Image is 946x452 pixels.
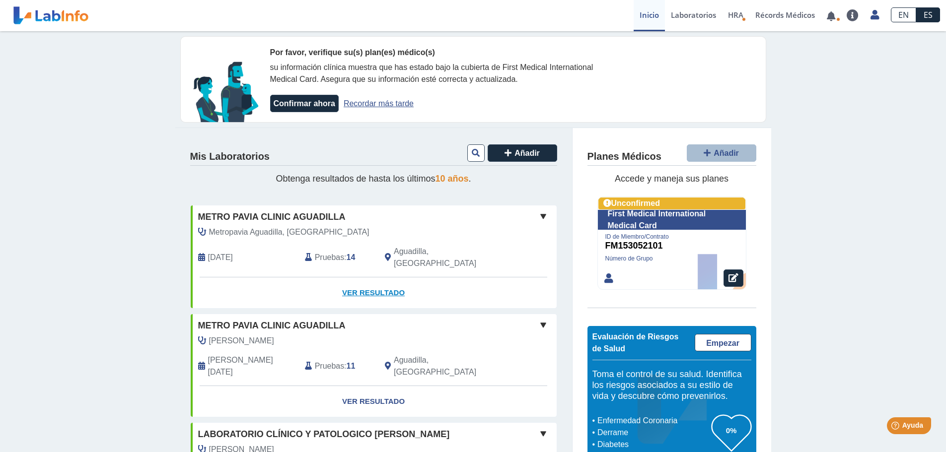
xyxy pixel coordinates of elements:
a: Ver Resultado [191,386,557,417]
span: Metropavia Aguadilla, Laborato [209,226,369,238]
span: Obtenga resultados de hasta los últimos . [276,174,471,184]
span: Añadir [514,149,540,157]
a: EN [891,7,916,22]
li: Derrame [595,427,712,439]
span: Metro Pavia Clinic Aguadilla [198,319,346,332]
div: : [297,354,377,378]
span: HRA [728,10,743,20]
span: Empezar [706,339,739,347]
span: Aguadilla, PR [394,246,504,269]
span: Metro Pavia Clinic Aguadilla [198,210,346,224]
a: Ver Resultado [191,277,557,309]
a: Recordar más tarde [344,99,414,108]
h4: Planes Médicos [587,151,661,163]
span: Añadir [714,149,739,157]
h5: Toma el control de su salud. Identifica los riesgos asociados a su estilo de vida y descubre cómo... [592,369,751,401]
button: Añadir [488,144,557,162]
span: 2023-01-28 [208,354,297,378]
div: Por favor, verifique su(s) plan(es) médico(s) [270,47,623,59]
span: Evaluación de Riesgos de Salud [592,332,679,353]
li: Enfermedad Coronaria [595,415,712,427]
span: Aguadilla, PR [394,354,504,378]
button: Añadir [687,144,756,162]
span: 10 años [436,174,469,184]
span: 2025-09-16 [208,252,233,263]
span: Bolanos, Guillermo [209,335,274,347]
span: Laboratorio Clínico y Patologico [PERSON_NAME] [198,428,450,441]
h4: Mis Laboratorios [190,151,270,163]
a: ES [916,7,940,22]
b: 14 [347,253,356,261]
a: Empezar [695,334,751,351]
span: Accede y maneja sus planes [615,174,728,184]
div: : [297,246,377,269]
span: su información clínica muestra que has estado bajo la cubierta de First Medical International Med... [270,63,593,83]
li: Diabetes [595,439,712,451]
b: 11 [347,362,356,370]
iframe: Help widget launcher [858,413,935,441]
span: Pruebas [315,360,344,372]
button: Confirmar ahora [270,95,339,112]
span: Pruebas [315,252,344,263]
h3: 0% [712,424,751,437]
